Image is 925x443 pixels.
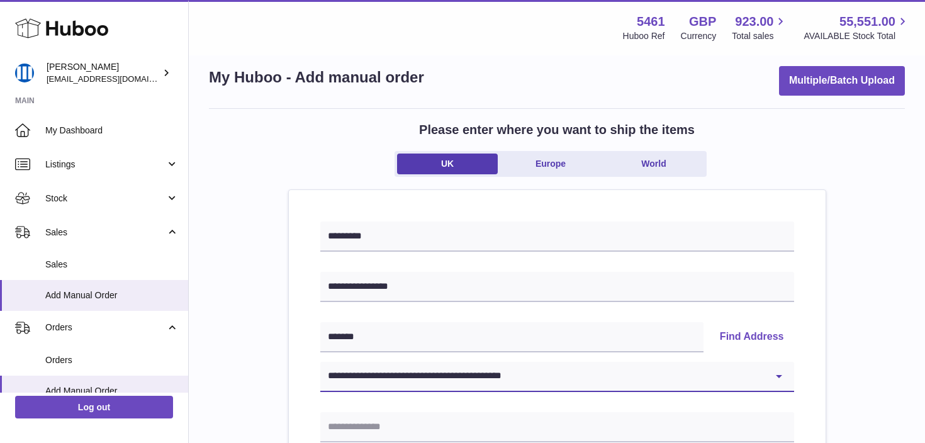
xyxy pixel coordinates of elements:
[735,13,773,30] span: 923.00
[419,121,695,138] h2: Please enter where you want to ship the items
[732,13,788,42] a: 923.00 Total sales
[45,385,179,397] span: Add Manual Order
[732,30,788,42] span: Total sales
[397,154,498,174] a: UK
[15,396,173,418] a: Log out
[209,67,424,87] h1: My Huboo - Add manual order
[804,30,910,42] span: AVAILABLE Stock Total
[45,125,179,137] span: My Dashboard
[45,259,179,271] span: Sales
[681,30,717,42] div: Currency
[45,354,179,366] span: Orders
[15,64,34,82] img: oksana@monimoto.com
[47,61,160,85] div: [PERSON_NAME]
[710,322,794,352] button: Find Address
[839,13,895,30] span: 55,551.00
[45,227,165,238] span: Sales
[779,66,905,96] button: Multiple/Batch Upload
[637,13,665,30] strong: 5461
[500,154,601,174] a: Europe
[804,13,910,42] a: 55,551.00 AVAILABLE Stock Total
[689,13,716,30] strong: GBP
[45,193,165,205] span: Stock
[45,322,165,334] span: Orders
[603,154,704,174] a: World
[45,289,179,301] span: Add Manual Order
[47,74,185,84] span: [EMAIL_ADDRESS][DOMAIN_NAME]
[623,30,665,42] div: Huboo Ref
[45,159,165,171] span: Listings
